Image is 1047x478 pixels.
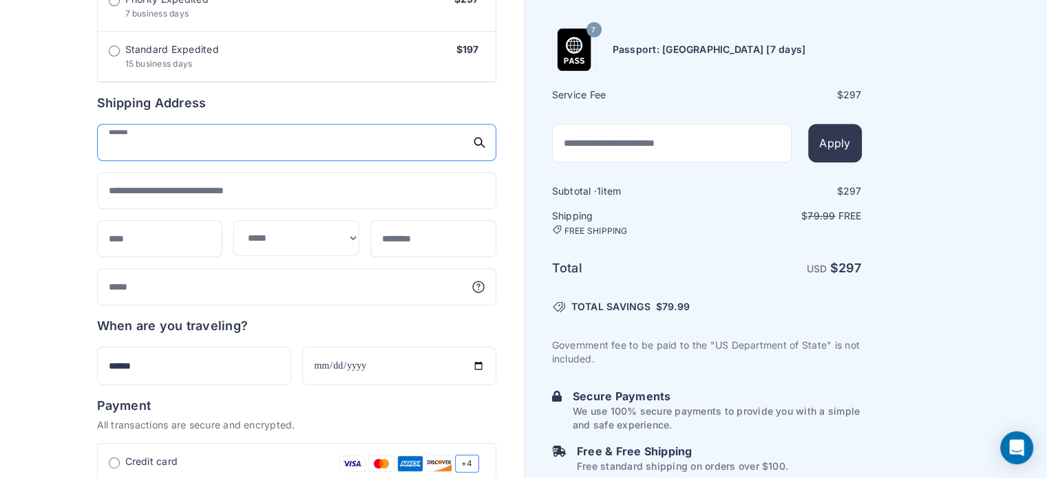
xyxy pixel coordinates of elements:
[807,263,827,274] span: USD
[656,300,690,314] span: $
[97,418,496,432] p: All transactions are secure and encrypted.
[597,185,601,197] span: 1
[708,88,862,102] div: $
[662,301,690,312] span: 79.99
[843,89,862,100] span: 297
[573,404,862,432] p: We use 100% secure payments to provide you with a simple and safe experience.
[125,8,189,19] span: 7 business days
[97,316,248,336] h6: When are you traveling?
[843,185,862,197] span: 297
[838,261,862,275] span: 297
[708,209,862,223] p: $
[339,455,366,472] img: Visa Card
[807,210,835,221] span: 79.99
[564,226,628,237] span: FREE SHIPPING
[368,455,394,472] img: Mastercard
[125,43,219,56] span: Standard Expedited
[1000,431,1033,464] div: Open Intercom Messenger
[553,28,595,71] img: Product Name
[455,455,478,472] span: +4
[577,459,788,473] p: Free standard shipping on orders over $100.
[838,210,862,221] span: Free
[708,184,862,198] div: $
[426,455,452,472] img: Discover
[97,396,496,415] h6: Payment
[573,388,862,404] h6: Secure Payments
[552,209,706,237] h6: Shipping
[552,184,706,198] h6: Subtotal · item
[552,88,706,102] h6: Service Fee
[125,455,178,468] span: Credit card
[808,124,861,162] button: Apply
[577,443,788,459] h6: Free & Free Shipping
[571,300,651,314] span: TOTAL SAVINGS
[472,280,485,294] svg: More information
[552,259,706,278] h6: Total
[97,94,496,113] h6: Shipping Address
[830,261,862,275] strong: $
[591,21,595,39] span: 7
[613,43,806,56] h6: Passport: [GEOGRAPHIC_DATA] [7 days]
[397,455,423,472] img: Amex
[456,43,479,55] span: $197
[552,338,862,366] p: Government fee to be paid to the "US Department of State" is not included.
[125,58,193,69] span: 15 business days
